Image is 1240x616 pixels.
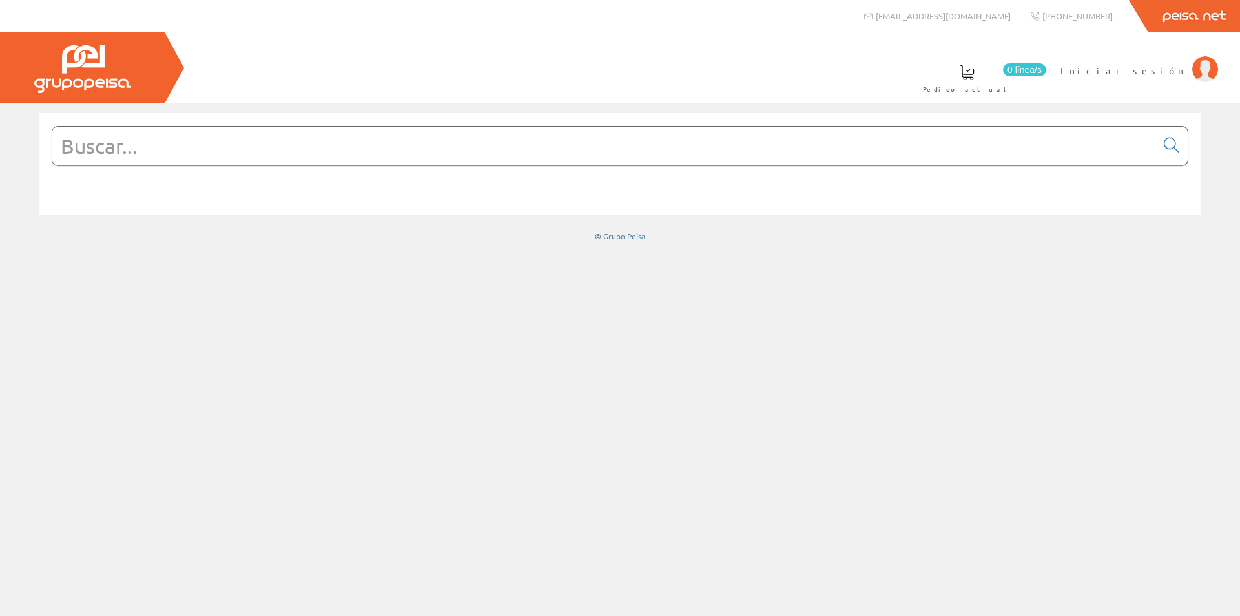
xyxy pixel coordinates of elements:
span: Iniciar sesión [1060,64,1186,77]
span: 0 línea/s [1003,63,1046,76]
span: Pedido actual [923,83,1011,96]
input: Buscar... [52,127,1156,165]
span: [PHONE_NUMBER] [1042,10,1113,21]
div: © Grupo Peisa [39,231,1201,242]
a: Iniciar sesión [1060,54,1218,66]
img: Grupo Peisa [34,45,131,93]
span: [EMAIL_ADDRESS][DOMAIN_NAME] [876,10,1011,21]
